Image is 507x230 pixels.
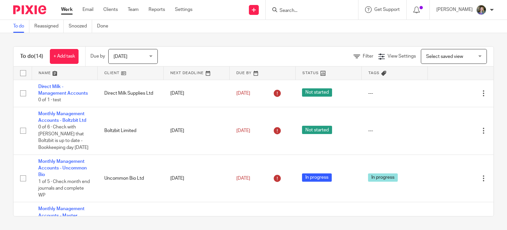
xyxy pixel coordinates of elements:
span: Select saved view [426,54,463,59]
a: Snoozed [69,20,92,33]
a: Team [128,6,139,13]
span: [DATE] [236,176,250,181]
img: Pixie [13,5,46,14]
a: Monthly Management Accounts - Master [38,207,84,218]
td: [DATE] [164,107,230,155]
span: [DATE] [236,128,250,133]
a: Monthly Management Accounts - Boltzbit Ltd [38,112,86,123]
a: Monthly Management Accounts - Uncommon Bio [38,159,87,177]
span: Not started [302,88,332,97]
p: [PERSON_NAME] [436,6,473,13]
a: Reassigned [34,20,64,33]
span: Get Support [374,7,400,12]
span: 0 of 1 · test [38,98,61,102]
a: Email [83,6,93,13]
td: Direct Milk Supplies Ltd [98,80,164,107]
span: In progress [368,173,398,182]
img: 1530183611242%20(1).jpg [476,5,487,15]
span: View Settings [388,54,416,59]
span: [DATE] [236,91,250,96]
a: To do [13,20,29,33]
a: Reports [149,6,165,13]
div: --- [368,127,421,134]
td: [DATE] [164,155,230,202]
span: Filter [363,54,373,59]
div: --- [368,90,421,97]
span: In progress [302,173,332,182]
span: Not started [302,126,332,134]
span: [DATE] [114,54,127,59]
span: Tags [368,71,380,75]
a: Done [97,20,113,33]
span: 1 of 5 · Check month end journals and complete WP [38,179,90,198]
td: Uncommon Bio Ltd [98,155,164,202]
a: Settings [175,6,192,13]
a: Work [61,6,73,13]
td: [DATE] [164,80,230,107]
a: Clients [103,6,118,13]
a: + Add task [50,49,79,64]
p: Due by [90,53,105,60]
span: (14) [34,54,43,59]
h1: To do [20,53,43,60]
input: Search [279,8,338,14]
td: Boltzbit Limited [98,107,164,155]
span: 0 of 6 · Check with [PERSON_NAME] that Boltzbit is up to date - Bookkeeping day [DATE] [38,125,88,150]
a: Direct Milk - Management Accounts [38,84,88,96]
